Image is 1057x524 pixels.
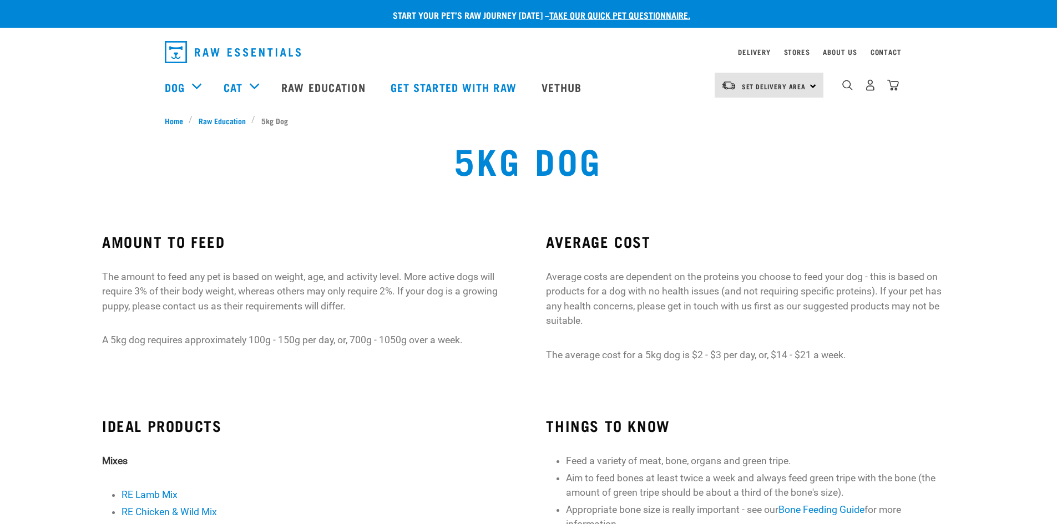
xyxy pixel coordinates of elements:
[193,115,251,126] a: Raw Education
[887,79,899,91] img: home-icon@2x.png
[165,115,183,126] span: Home
[546,417,954,434] h3: THINGS TO KNOW
[566,471,955,500] li: Aim to feed bones at least twice a week and always feed green tripe with the bone (the amount of ...
[721,80,736,90] img: van-moving.png
[102,233,510,250] h3: AMOUNT TO FEED
[738,50,770,54] a: Delivery
[530,65,596,109] a: Vethub
[778,504,864,515] a: Bone Feeding Guide
[102,269,510,313] p: The amount to feed any pet is based on weight, age, and activity level. More active dogs will req...
[546,348,954,362] p: The average cost for a 5kg dog is $2 - $3 per day, or, $14 - $21 a week.
[165,115,893,126] nav: breadcrumbs
[380,65,530,109] a: Get started with Raw
[742,84,806,88] span: Set Delivery Area
[224,79,242,95] a: Cat
[566,454,955,468] li: Feed a variety of meat, bone, organs and green tripe.
[270,65,379,109] a: Raw Education
[165,79,185,95] a: Dog
[546,269,954,328] p: Average costs are dependent on the proteins you choose to feed your dog - this is based on produc...
[199,115,246,126] span: Raw Education
[454,140,603,180] h1: 5kg Dog
[546,233,954,250] h3: AVERAGE COST
[823,50,857,54] a: About Us
[842,80,853,90] img: home-icon-1@2x.png
[165,115,189,126] a: Home
[871,50,902,54] a: Contact
[122,489,178,500] a: RE Lamb Mix
[156,37,902,68] nav: dropdown navigation
[784,50,810,54] a: Stores
[102,455,128,466] strong: Mixes
[102,333,510,347] p: A 5kg dog requires approximately 100g - 150g per day, or, 700g - 1050g over a week.
[102,417,510,434] h3: IDEAL PRODUCTS
[165,41,301,63] img: Raw Essentials Logo
[122,506,217,517] a: RE Chicken & Wild Mix
[864,79,876,91] img: user.png
[549,12,690,17] a: take our quick pet questionnaire.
